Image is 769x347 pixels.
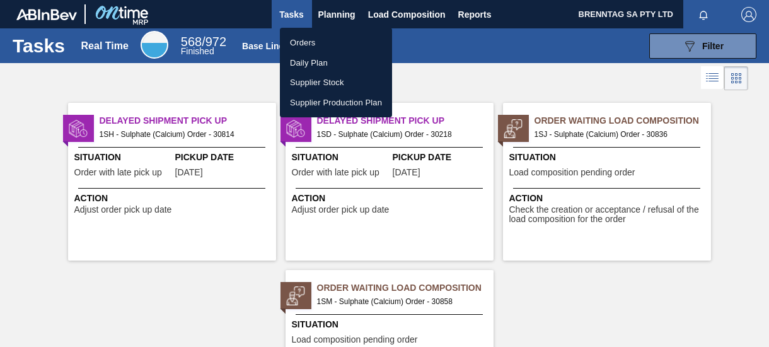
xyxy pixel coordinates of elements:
[280,93,392,113] a: Supplier Production Plan
[280,53,392,73] a: Daily Plan
[280,73,392,93] a: Supplier Stock
[280,33,392,53] a: Orders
